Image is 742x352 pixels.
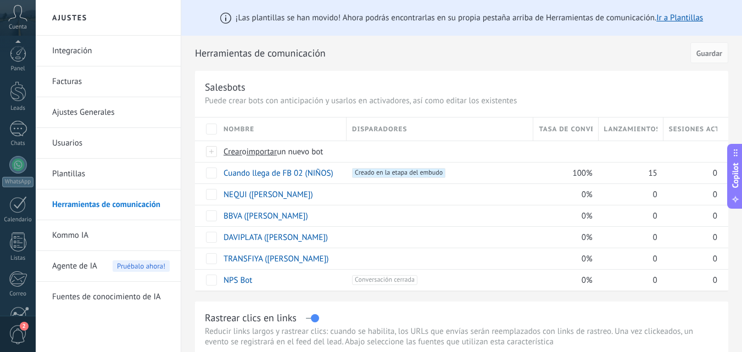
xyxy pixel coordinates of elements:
div: 0 [663,248,717,269]
li: Agente de IA [36,251,181,282]
a: Fuentes de conocimiento de IA [52,282,170,312]
div: WhatsApp [2,177,34,187]
div: Chats [2,140,34,147]
span: 0 [653,254,657,264]
span: Cuenta [9,24,27,31]
div: 0 [663,184,717,205]
span: 0% [582,254,593,264]
span: Tasa de conversión [539,124,592,135]
span: 2 [20,322,29,331]
span: Guardar [696,49,722,57]
div: Rastrear clics en links [205,311,297,324]
div: Salesbots [205,81,246,93]
a: NPS Bot [224,275,252,286]
li: Plantillas [36,159,181,189]
span: 0 [653,189,657,200]
div: Calendario [2,216,34,224]
span: 0 [713,211,717,221]
h2: Herramientas de comunicación [195,42,687,64]
p: Reducir links largos y rastrear clics: cuando se habilita, los URLs que envías serán reemplazados... [205,326,718,347]
span: Crear [224,147,242,157]
div: 0 [663,163,717,183]
a: Herramientas de comunicación [52,189,170,220]
span: 0% [582,189,593,200]
li: Herramientas de comunicación [36,189,181,220]
span: o [242,147,247,157]
div: Leads [2,105,34,112]
a: Integración [52,36,170,66]
div: 15 [599,163,658,183]
span: 0% [582,232,593,243]
a: TRANSFIYA ([PERSON_NAME]) [224,254,328,264]
div: 0% [533,248,593,269]
span: 0 [713,189,717,200]
div: 0% [533,184,593,205]
button: Guardar [690,42,728,63]
span: 0 [713,232,717,243]
a: Agente de IAPruébalo ahora! [52,251,170,282]
div: Panel [2,65,34,72]
div: 0 [599,205,658,226]
span: 0 [713,275,717,286]
span: Creado en la etapa del embudo [352,168,445,178]
div: 100% [533,163,593,183]
a: NEQUI ([PERSON_NAME]) [224,189,313,200]
div: 0 [599,270,658,290]
span: Copilot [730,163,741,188]
span: Conversación cerrada [352,275,417,285]
div: 0% [533,205,593,226]
span: 0% [582,211,593,221]
span: ¡Las plantillas se han movido! Ahora podrás encontrarlas en su propia pestaña arriba de Herramien... [236,13,703,23]
span: Lanzamientos totales [604,124,657,135]
a: Cuando llega de FB 02 (NIÑOS) [224,168,333,178]
span: importar [247,147,277,157]
p: Puede crear bots con anticipación y usarlos en activadores, así como editar los existentes [205,96,718,106]
a: BBVA ([PERSON_NAME]) [224,211,308,221]
span: 0 [713,254,717,264]
a: DAVIPLATA ([PERSON_NAME]) [224,232,328,243]
li: Integración [36,36,181,66]
li: Fuentes de conocimiento de IA [36,282,181,312]
a: Plantillas [52,159,170,189]
li: Kommo IA [36,220,181,251]
div: 0 [599,248,658,269]
span: Pruébalo ahora! [113,260,170,272]
div: 0% [533,270,593,290]
li: Ajustes Generales [36,97,181,128]
a: Kommo IA [52,220,170,251]
div: 0 [599,227,658,248]
div: 0 [599,184,658,205]
span: Sesiones activas [669,124,717,135]
a: Usuarios [52,128,170,159]
a: Ir a Plantillas [656,13,703,23]
span: 100% [572,168,592,178]
span: 15 [648,168,657,178]
li: Facturas [36,66,181,97]
li: Usuarios [36,128,181,159]
div: 0 [663,205,717,226]
span: Disparadores [352,124,407,135]
span: 0 [653,232,657,243]
div: 0 [663,270,717,290]
div: Listas [2,255,34,262]
span: 0 [653,275,657,286]
span: Nombre [224,124,254,135]
span: 0 [653,211,657,221]
span: Agente de IA [52,251,97,282]
a: Ajustes Generales [52,97,170,128]
div: 0 [663,227,717,248]
div: Correo [2,290,34,298]
a: Facturas [52,66,170,97]
span: 0 [713,168,717,178]
span: 0% [582,275,593,286]
span: un nuevo bot [277,147,323,157]
div: 0% [533,227,593,248]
